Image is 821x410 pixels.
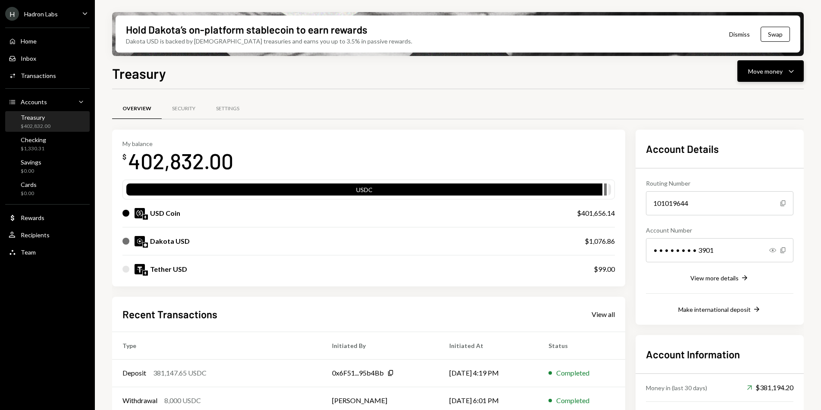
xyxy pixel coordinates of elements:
div: Make international deposit [678,306,751,313]
th: Initiated At [439,332,538,359]
button: Make international deposit [678,305,761,314]
div: 8,000 USDC [164,395,201,406]
div: $401,656.14 [577,208,615,218]
a: Transactions [5,68,90,83]
a: Security [162,98,206,120]
div: Cards [21,181,37,188]
div: 402,832.00 [128,147,233,174]
div: $1,076.86 [585,236,615,246]
div: $0.00 [21,168,41,175]
div: USD Coin [150,208,180,218]
div: View more details [690,274,739,282]
div: $1,330.31 [21,145,46,152]
th: Status [538,332,625,359]
h1: Treasury [112,65,166,82]
div: Hold Dakota’s on-platform stablecoin to earn rewards [126,22,367,37]
a: Accounts [5,94,90,109]
div: Withdrawal [122,395,157,406]
div: Money in (last 30 days) [646,383,707,392]
div: Tether USD [150,264,187,274]
img: USDT [135,264,145,274]
div: Security [172,105,195,112]
div: 0x6F51...95b4Bb [332,368,384,378]
button: View more details [690,273,749,283]
a: Home [5,33,90,49]
a: Savings$0.00 [5,156,90,177]
a: Team [5,244,90,260]
button: Move money [737,60,804,82]
div: Overview [122,105,151,112]
img: base-mainnet [143,242,148,248]
div: Inbox [21,55,36,62]
div: Checking [21,136,46,143]
div: $ [122,152,126,161]
div: Routing Number [646,179,793,188]
div: Home [21,37,37,45]
h2: Account Information [646,347,793,361]
div: Recipients [21,231,50,239]
div: Transactions [21,72,56,79]
a: Inbox [5,50,90,66]
div: 101019644 [646,191,793,215]
img: USDC [135,208,145,218]
div: • • • • • • • • 3901 [646,238,793,262]
div: Team [21,248,36,256]
div: Completed [556,395,589,406]
div: Move money [748,67,783,76]
td: [DATE] 4:19 PM [439,359,538,387]
div: Rewards [21,214,44,221]
div: Settings [216,105,239,112]
div: H [5,7,19,21]
a: Rewards [5,210,90,225]
div: 381,147.65 USDC [153,368,207,378]
button: Swap [761,27,790,42]
h2: Recent Transactions [122,307,217,321]
a: Overview [112,98,162,120]
div: $99.00 [594,264,615,274]
a: Settings [206,98,250,120]
a: Cards$0.00 [5,178,90,199]
div: Treasury [21,114,50,121]
div: Savings [21,158,41,166]
div: My balance [122,140,233,147]
div: $381,194.20 [747,382,793,393]
button: Dismiss [718,24,761,44]
h2: Account Details [646,142,793,156]
img: ethereum-mainnet [143,214,148,220]
img: ethereum-mainnet [143,270,148,276]
th: Type [112,332,322,359]
div: Accounts [21,98,47,106]
div: $0.00 [21,190,37,197]
div: Account Number [646,226,793,235]
div: Hadron Labs [24,10,58,18]
img: DKUSD [135,236,145,246]
th: Initiated By [322,332,439,359]
div: Dakota USD is backed by [DEMOGRAPHIC_DATA] treasuries and earns you up to 3.5% in passive rewards. [126,37,412,46]
div: $402,832.00 [21,123,50,130]
a: View all [592,309,615,319]
div: View all [592,310,615,319]
div: Completed [556,368,589,378]
div: Deposit [122,368,146,378]
div: USDC [126,185,602,197]
div: Dakota USD [150,236,190,246]
a: Checking$1,330.31 [5,134,90,154]
a: Recipients [5,227,90,242]
a: Treasury$402,832.00 [5,111,90,132]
